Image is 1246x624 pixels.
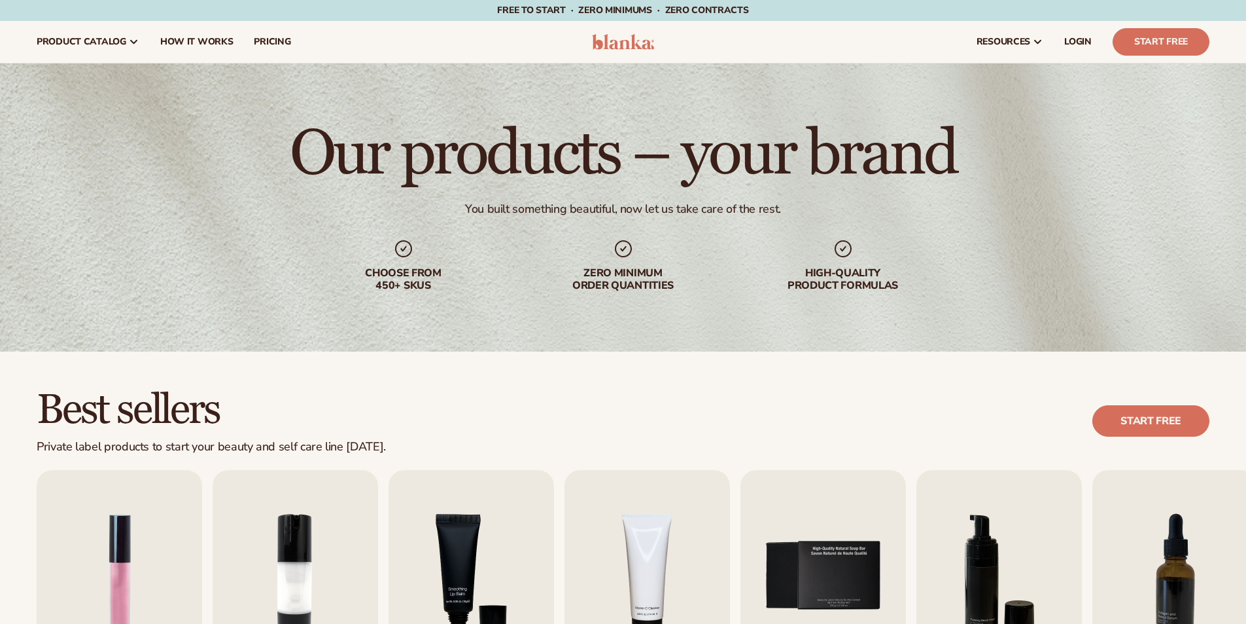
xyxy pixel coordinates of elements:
[254,37,290,47] span: pricing
[150,21,244,63] a: How It Works
[160,37,234,47] span: How It Works
[465,202,781,217] div: You built something beautiful, now let us take care of the rest.
[592,34,654,50] img: logo
[966,21,1054,63] a: resources
[243,21,301,63] a: pricing
[759,267,927,292] div: High-quality product formulas
[37,37,126,47] span: product catalog
[540,267,707,292] div: Zero minimum order quantities
[37,388,386,432] h2: Best sellers
[497,4,748,16] span: Free to start · ZERO minimums · ZERO contracts
[26,21,150,63] a: product catalog
[977,37,1030,47] span: resources
[1113,28,1209,56] a: Start Free
[290,123,956,186] h1: Our products – your brand
[1054,21,1102,63] a: LOGIN
[1064,37,1092,47] span: LOGIN
[37,440,386,454] div: Private label products to start your beauty and self care line [DATE].
[1092,405,1209,437] a: Start free
[320,267,487,292] div: Choose from 450+ Skus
